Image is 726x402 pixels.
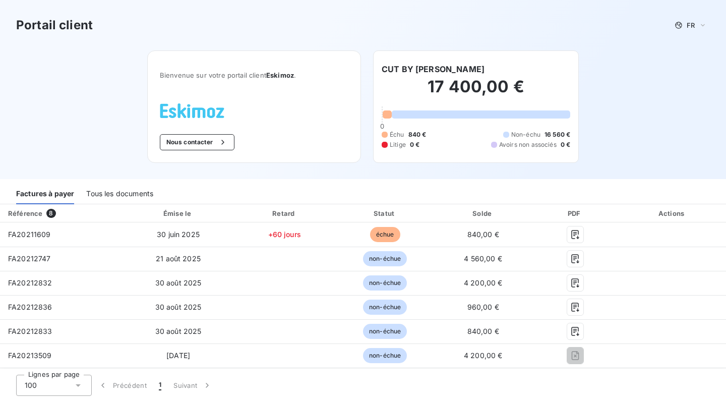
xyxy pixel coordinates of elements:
span: Avoirs non associés [499,140,557,149]
span: Litige [390,140,406,149]
span: 100 [25,380,37,390]
span: +60 jours [268,230,301,239]
div: PDF [533,208,617,218]
span: 840 € [408,130,427,139]
span: 30 août 2025 [155,327,202,335]
span: FA20212747 [8,254,51,263]
div: Statut [337,208,433,218]
span: 30 juin 2025 [157,230,200,239]
span: FR [687,21,695,29]
span: échue [370,227,400,242]
span: Non-échu [511,130,540,139]
span: 0 € [561,140,570,149]
img: Company logo [160,103,224,118]
span: 4 200,00 € [464,351,503,360]
button: 1 [153,375,167,396]
div: Retard [235,208,333,218]
span: FA20212832 [8,278,52,287]
span: FA20212836 [8,303,52,311]
button: Nous contacter [160,134,234,150]
span: non-échue [363,275,407,291]
h3: Portail client [16,16,93,34]
div: Solde [437,208,529,218]
span: 30 août 2025 [155,278,202,287]
span: non-échue [363,300,407,315]
span: Échu [390,130,404,139]
div: Actions [621,208,724,218]
button: Précédent [92,375,153,396]
span: 16 560 € [544,130,570,139]
span: non-échue [363,251,407,266]
span: 0 [380,122,384,130]
span: Eskimoz [266,71,294,79]
span: 4 200,00 € [464,278,503,287]
span: 840,00 € [467,230,499,239]
span: 8 [46,209,55,218]
span: non-échue [363,348,407,363]
div: Factures à payer [16,183,74,204]
h2: 17 400,00 € [382,77,570,107]
span: 30 août 2025 [155,303,202,311]
button: Suivant [167,375,218,396]
span: 1 [159,380,161,390]
span: Bienvenue sur votre portail client . [160,71,348,79]
h6: CUT BY [PERSON_NAME] [382,63,485,75]
div: Émise le [125,208,232,218]
span: non-échue [363,324,407,339]
span: FA20213509 [8,351,52,360]
span: FA20212833 [8,327,52,335]
div: Référence [8,209,42,217]
div: Tous les documents [86,183,153,204]
span: FA20211609 [8,230,51,239]
span: 21 août 2025 [156,254,201,263]
span: 960,00 € [467,303,499,311]
span: 0 € [410,140,419,149]
span: 840,00 € [467,327,499,335]
span: 4 560,00 € [464,254,502,263]
span: [DATE] [166,351,190,360]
